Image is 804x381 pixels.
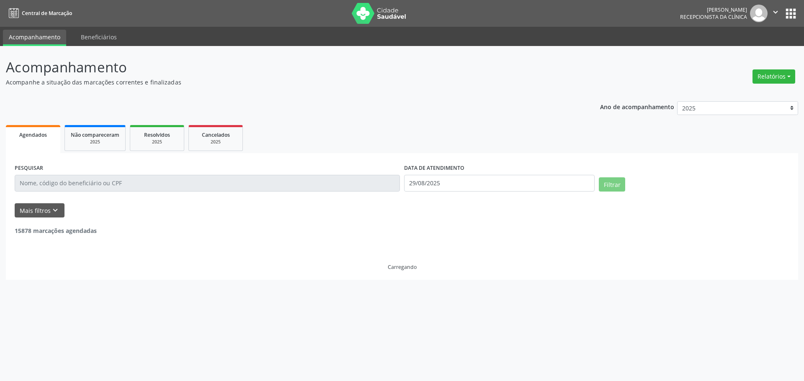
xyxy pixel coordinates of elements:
i:  [771,8,780,17]
img: img [750,5,768,22]
div: 2025 [136,139,178,145]
span: Cancelados [202,131,230,138]
div: [PERSON_NAME] [680,6,747,13]
span: Resolvidos [144,131,170,138]
button:  [768,5,783,22]
button: apps [783,6,798,21]
button: Mais filtroskeyboard_arrow_down [15,203,64,218]
input: Nome, código do beneficiário ou CPF [15,175,400,192]
input: Selecione um intervalo [404,175,595,192]
p: Acompanhamento [6,57,560,78]
strong: 15878 marcações agendadas [15,227,97,235]
label: PESQUISAR [15,162,43,175]
a: Beneficiários [75,30,123,44]
div: 2025 [71,139,119,145]
i: keyboard_arrow_down [51,206,60,215]
span: Agendados [19,131,47,138]
button: Relatórios [752,69,795,84]
button: Filtrar [599,177,625,192]
p: Ano de acompanhamento [600,101,674,112]
a: Acompanhamento [3,30,66,46]
p: Acompanhe a situação das marcações correntes e finalizadas [6,78,560,87]
label: DATA DE ATENDIMENTO [404,162,464,175]
span: Central de Marcação [22,10,72,17]
span: Recepcionista da clínica [680,13,747,20]
a: Central de Marcação [6,6,72,20]
div: Carregando [388,263,417,271]
div: 2025 [195,139,237,145]
span: Não compareceram [71,131,119,138]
